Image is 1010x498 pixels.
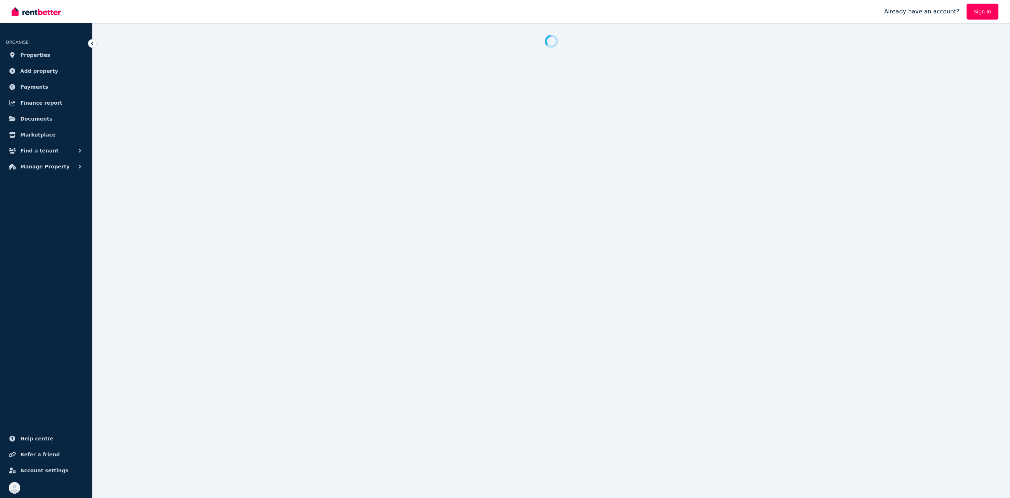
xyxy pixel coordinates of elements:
[20,434,54,443] span: Help centre
[6,143,87,158] button: Find a tenant
[20,51,50,59] span: Properties
[6,447,87,462] a: Refer a friend
[6,112,87,126] a: Documents
[20,162,70,171] span: Manage Property
[6,463,87,478] a: Account settings
[6,127,87,142] a: Marketplace
[6,431,87,446] a: Help centre
[6,64,87,78] a: Add property
[20,83,48,91] span: Payments
[20,67,58,75] span: Add property
[12,6,61,17] img: RentBetter
[967,4,998,20] a: Sign In
[6,159,87,174] button: Manage Property
[6,48,87,62] a: Properties
[20,99,62,107] span: Finance report
[6,80,87,94] a: Payments
[6,40,29,45] span: ORGANISE
[20,146,59,155] span: Find a tenant
[6,96,87,110] a: Finance report
[20,130,55,139] span: Marketplace
[884,7,959,16] span: Already have an account?
[20,450,60,459] span: Refer a friend
[20,114,52,123] span: Documents
[20,466,68,475] span: Account settings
